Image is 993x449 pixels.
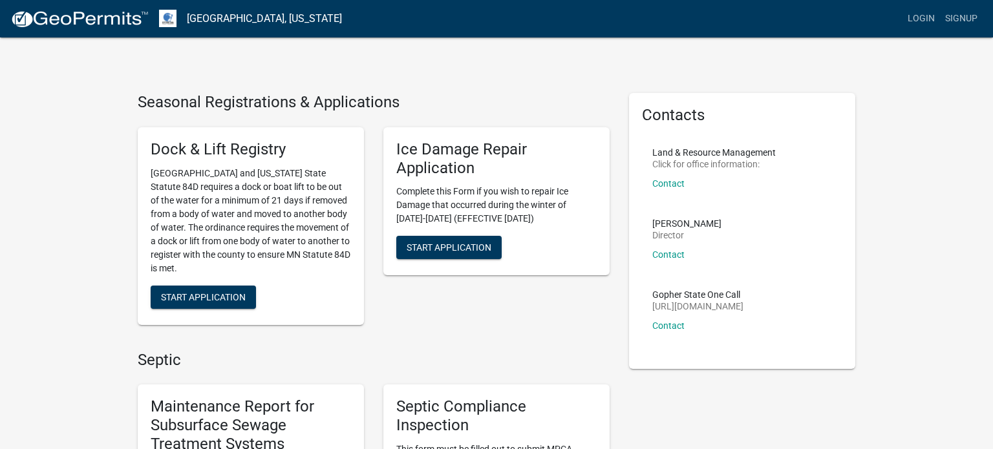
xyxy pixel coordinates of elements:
span: Start Application [407,242,491,253]
p: [PERSON_NAME] [652,219,721,228]
img: Otter Tail County, Minnesota [159,10,176,27]
h5: Contacts [642,106,842,125]
p: Gopher State One Call [652,290,743,299]
h4: Septic [138,351,610,370]
a: Contact [652,249,685,260]
p: Land & Resource Management [652,148,776,157]
a: Signup [940,6,983,31]
button: Start Application [151,286,256,309]
h5: Ice Damage Repair Application [396,140,597,178]
p: [URL][DOMAIN_NAME] [652,302,743,311]
h4: Seasonal Registrations & Applications [138,93,610,112]
span: Start Application [161,291,246,302]
p: Click for office information: [652,160,776,169]
p: [GEOGRAPHIC_DATA] and [US_STATE] State Statute 84D requires a dock or boat lift to be out of the ... [151,167,351,275]
h5: Dock & Lift Registry [151,140,351,159]
a: Contact [652,178,685,189]
a: Login [902,6,940,31]
p: Complete this Form if you wish to repair Ice Damage that occurred during the winter of [DATE]-[DA... [396,185,597,225]
p: Director [652,231,721,240]
a: Contact [652,320,685,331]
h5: Septic Compliance Inspection [396,397,597,435]
a: [GEOGRAPHIC_DATA], [US_STATE] [187,8,342,30]
button: Start Application [396,236,502,259]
